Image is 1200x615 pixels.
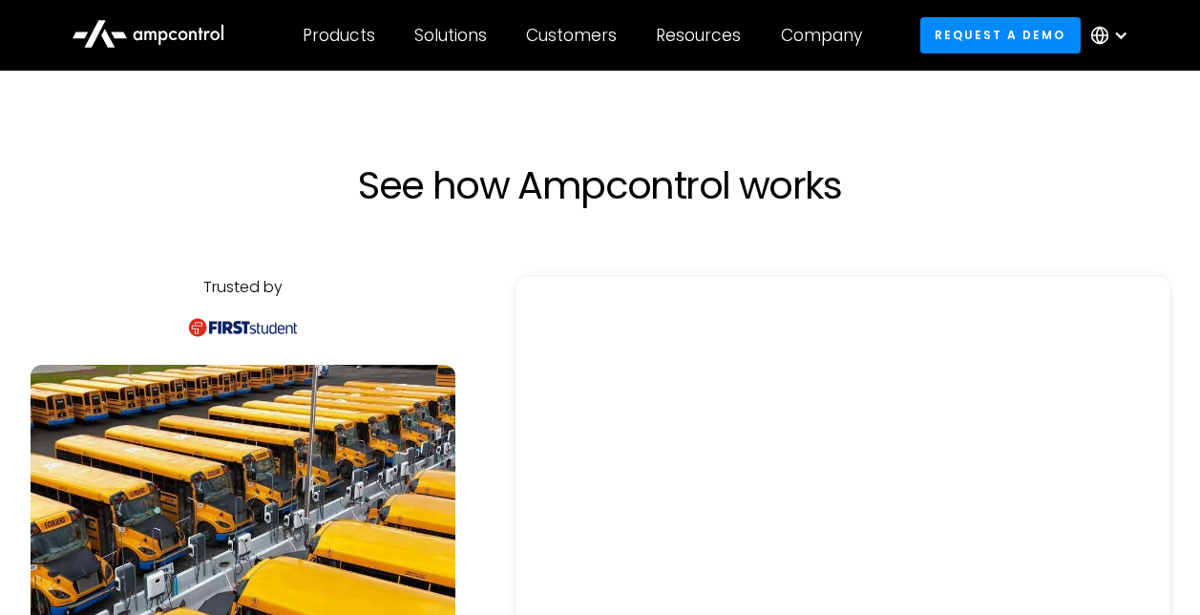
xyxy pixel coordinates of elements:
[303,25,375,46] div: Products
[781,25,862,46] div: Company
[526,25,617,46] div: Customers
[920,17,1081,53] a: Request a demo
[656,25,741,46] div: Resources
[414,25,487,46] div: Solutions
[180,162,1021,208] h1: See how Ampcontrol works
